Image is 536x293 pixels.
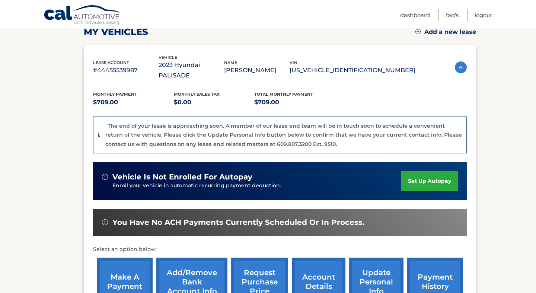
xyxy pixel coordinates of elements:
img: alert-white.svg [102,219,108,225]
span: name [224,60,237,65]
img: alert-white.svg [102,174,108,180]
a: Logout [475,9,492,21]
p: $709.00 [93,97,174,108]
a: set up autopay [401,171,458,191]
a: Add a new lease [415,28,476,36]
p: [PERSON_NAME] [224,65,290,76]
h2: my vehicles [84,26,148,38]
a: Cal Automotive [44,5,122,26]
p: 2023 Hyundai PALISADE [159,60,224,81]
p: [US_VEHICLE_IDENTIFICATION_NUMBER] [290,65,415,76]
p: The end of your lease is approaching soon. A member of our lease end team will be in touch soon t... [105,122,462,147]
span: Monthly sales Tax [174,92,220,97]
img: accordion-active.svg [455,61,467,73]
span: vehicle [159,55,177,60]
span: vin [290,60,297,65]
a: FAQ's [446,9,459,21]
span: Monthly Payment [93,92,137,97]
p: $709.00 [254,97,335,108]
p: #44455539987 [93,65,159,76]
span: lease account [93,60,129,65]
p: Select an option below: [93,245,467,254]
a: Dashboard [400,9,430,21]
p: $0.00 [174,97,255,108]
span: You have no ACH payments currently scheduled or in process. [112,218,364,227]
img: add.svg [415,29,421,34]
span: Total Monthly Payment [254,92,313,97]
span: vehicle is not enrolled for autopay [112,172,252,182]
p: Enroll your vehicle in automatic recurring payment deduction. [112,182,401,190]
